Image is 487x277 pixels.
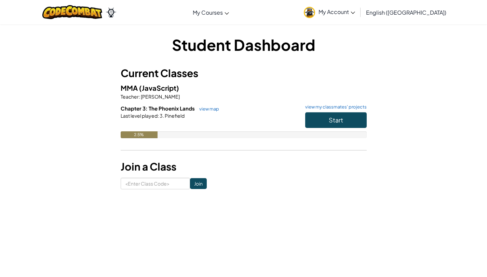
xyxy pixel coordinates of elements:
[121,34,367,55] h1: Student Dashboard
[366,9,446,16] span: English ([GEOGRAPHIC_DATA])
[189,3,232,21] a: My Courses
[121,159,367,174] h3: Join a Class
[42,5,102,19] img: CodeCombat logo
[121,131,158,138] div: 2.5%
[196,106,219,112] a: view map
[121,93,139,100] span: Teacher
[121,178,190,189] input: <Enter Class Code>
[121,84,139,92] span: MMA
[139,84,179,92] span: (JavaScript)
[121,105,196,112] span: Chapter 3: The Phoenix Lands
[300,1,359,23] a: My Account
[302,105,367,109] a: view my classmates' projects
[164,113,185,119] span: Pinefield
[121,113,158,119] span: Last level played
[319,8,355,15] span: My Account
[140,93,180,100] span: [PERSON_NAME]
[304,7,315,18] img: avatar
[363,3,450,21] a: English ([GEOGRAPHIC_DATA])
[159,113,164,119] span: 3.
[329,116,343,124] span: Start
[106,7,117,17] img: Ozaria
[121,65,367,81] h3: Current Classes
[158,113,159,119] span: :
[139,93,140,100] span: :
[193,9,223,16] span: My Courses
[190,178,207,189] input: Join
[305,112,367,128] button: Start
